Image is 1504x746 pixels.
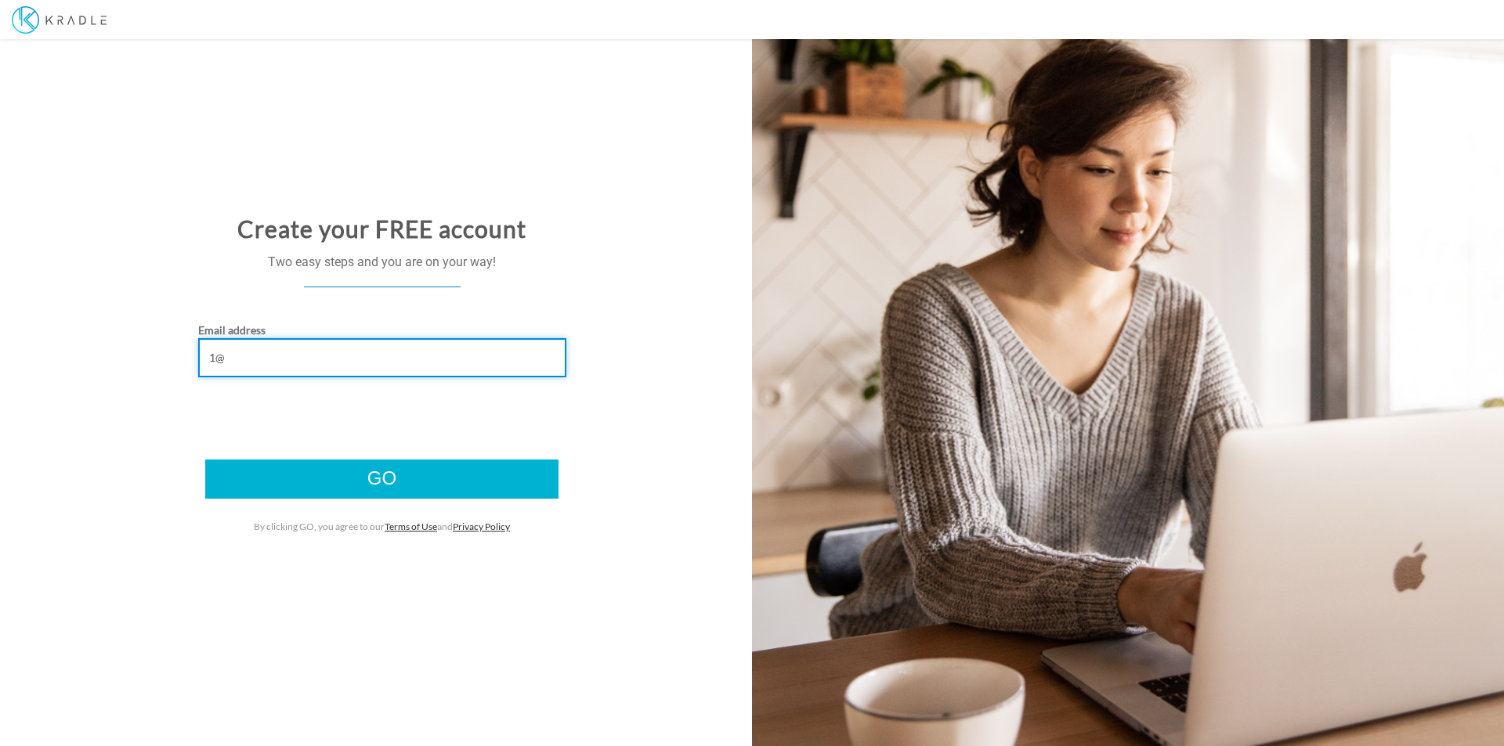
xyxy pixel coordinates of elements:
input: Email [198,338,566,377]
label: Email address [198,323,266,338]
a: Terms of Use [385,521,437,532]
a: Privacy Policy [453,521,510,532]
input: Go [205,459,559,499]
p: Two easy steps and you are on your way! [12,254,752,272]
h2: Create your FREE account [12,216,752,242]
img: Kradle [12,6,107,34]
label: By clicking GO, you agree to our and [254,520,510,533]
